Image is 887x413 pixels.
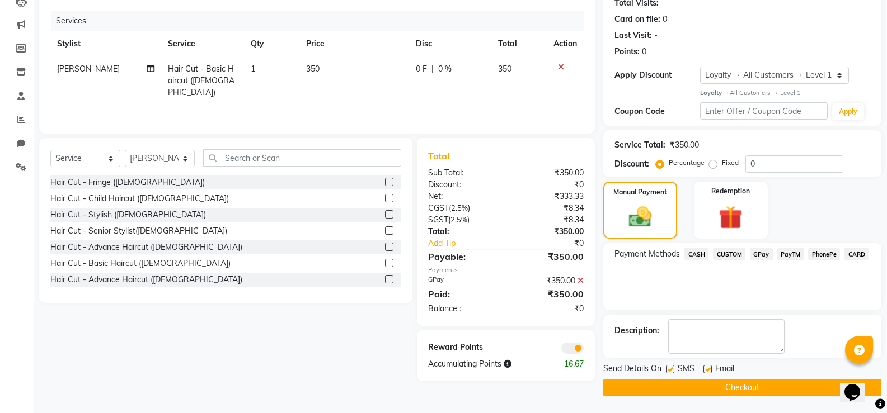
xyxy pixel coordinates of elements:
label: Fixed [722,158,739,168]
div: Services [51,11,592,31]
div: ₹0 [506,303,592,315]
span: CUSTOM [713,248,745,260]
div: 0 [642,46,646,58]
div: Discount: [614,158,649,170]
label: Manual Payment [613,187,667,197]
div: Hair Cut - Basic Haircut ([DEMOGRAPHIC_DATA]) [50,258,231,269]
button: Apply [832,103,864,120]
span: | [431,63,434,75]
span: CGST [428,203,449,213]
div: Accumulating Points [420,358,549,370]
div: Reward Points [420,341,506,354]
div: - [654,30,658,41]
div: Hair Cut - Fringe ([DEMOGRAPHIC_DATA]) [50,177,205,188]
div: ₹8.34 [506,202,592,214]
span: Send Details On [603,363,661,377]
span: 1 [251,64,255,74]
span: 350 [498,64,511,74]
th: Disc [409,31,492,56]
div: Net: [420,191,506,202]
img: _cash.svg [622,204,659,230]
span: [PERSON_NAME] [57,64,120,74]
span: Payment Methods [614,248,680,260]
th: Service [161,31,244,56]
div: ₹0 [520,238,592,249]
span: 0 % [438,63,452,75]
div: Hair Cut - Advance Haircut ([DEMOGRAPHIC_DATA]) [50,274,242,286]
span: 0 F [416,63,427,75]
div: Hair Cut - Child Haircut ([DEMOGRAPHIC_DATA]) [50,193,229,205]
iframe: chat widget [840,368,876,402]
div: 16.67 [549,358,592,370]
span: CARD [844,248,869,260]
th: Price [299,31,409,56]
span: PhonePe [808,248,840,260]
input: Search or Scan [203,149,401,167]
div: Description: [614,325,659,336]
a: Add Tip [420,238,520,249]
div: ₹333.33 [506,191,592,202]
span: GPay [750,248,773,260]
div: ₹350.00 [506,275,592,287]
div: Balance : [420,303,506,315]
th: Action [547,31,584,56]
div: GPay [420,275,506,287]
div: ( ) [420,214,506,226]
div: Coupon Code [614,106,700,117]
div: Last Visit: [614,30,652,41]
strong: Loyalty → [700,89,730,97]
div: All Customers → Level 1 [700,88,870,98]
input: Enter Offer / Coupon Code [700,102,828,120]
div: Sub Total: [420,167,506,179]
div: Paid: [420,287,506,301]
div: Total: [420,226,506,238]
span: CASH [684,248,708,260]
span: Email [715,363,734,377]
div: 0 [663,13,667,25]
div: Discount: [420,179,506,191]
th: Stylist [50,31,161,56]
div: ₹350.00 [506,250,592,263]
div: ₹0 [506,179,592,191]
div: Hair Cut - Senior Stylist([DEMOGRAPHIC_DATA]) [50,225,227,237]
div: Payments [428,265,584,275]
span: 350 [306,64,320,74]
div: Hair Cut - Advance Haircut ([DEMOGRAPHIC_DATA]) [50,241,242,253]
div: ₹350.00 [506,167,592,179]
div: Service Total: [614,139,665,151]
span: 2.5% [451,203,468,212]
div: ₹350.00 [506,287,592,301]
div: ( ) [420,202,506,214]
span: 2.5% [450,215,467,224]
span: SGST [428,215,448,225]
div: Card on file: [614,13,660,25]
div: Apply Discount [614,69,700,81]
div: ₹8.34 [506,214,592,226]
div: ₹350.00 [506,226,592,238]
span: SMS [678,363,694,377]
div: Points: [614,46,640,58]
div: ₹350.00 [670,139,699,151]
span: PayTM [777,248,804,260]
span: Hair Cut - Basic Haircut ([DEMOGRAPHIC_DATA]) [168,64,234,97]
label: Percentage [669,158,705,168]
div: Hair Cut - Stylish ([DEMOGRAPHIC_DATA]) [50,209,206,221]
img: _gift.svg [711,203,750,232]
th: Total [491,31,547,56]
label: Redemption [711,186,750,196]
th: Qty [244,31,299,56]
span: Total [428,150,454,162]
button: Checkout [603,379,881,396]
div: Payable: [420,250,506,263]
